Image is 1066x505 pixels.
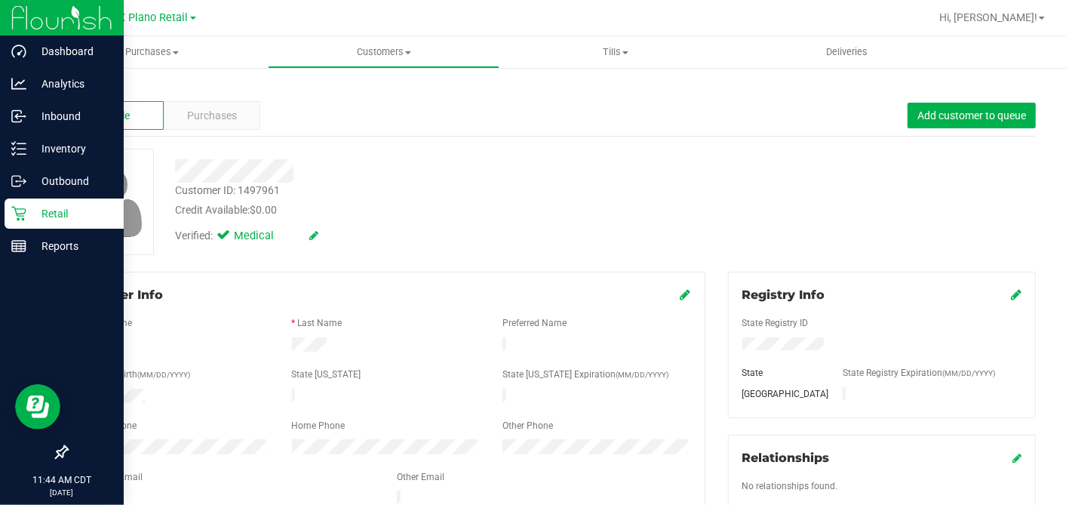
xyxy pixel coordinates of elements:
[37,45,267,59] span: Purchases
[26,205,117,223] p: Retail
[917,109,1026,122] span: Add customer to queue
[7,487,117,498] p: [DATE]
[175,202,649,218] div: Credit Available:
[397,470,444,484] label: Other Email
[731,387,831,401] div: [GEOGRAPHIC_DATA]
[843,366,995,380] label: State Registry Expiration
[908,103,1036,128] button: Add customer to queue
[26,237,117,255] p: Reports
[731,366,831,380] div: State
[502,316,567,330] label: Preferred Name
[234,228,294,245] span: Medical
[500,45,730,59] span: Tills
[806,45,888,59] span: Deliveries
[26,140,117,158] p: Inventory
[292,419,346,433] label: Home Phone
[11,109,26,124] inline-svg: Inbound
[187,108,237,124] span: Purchases
[87,368,190,381] label: Date of Birth
[26,42,117,60] p: Dashboard
[112,11,189,24] span: TX Plano Retail
[11,174,26,189] inline-svg: Outbound
[11,76,26,91] inline-svg: Analytics
[502,368,668,381] label: State [US_STATE] Expiration
[11,239,26,254] inline-svg: Reports
[742,451,830,465] span: Relationships
[11,44,26,59] inline-svg: Dashboard
[15,384,60,430] iframe: Resource center
[502,419,553,433] label: Other Phone
[742,288,825,302] span: Registry Info
[26,107,117,125] p: Inbound
[499,36,731,68] a: Tills
[250,204,277,216] span: $0.00
[742,479,838,493] label: No relationships found.
[36,36,268,68] a: Purchases
[137,371,190,379] span: (MM/DD/YYYY)
[616,371,668,379] span: (MM/DD/YYYY)
[269,45,499,59] span: Customers
[11,206,26,221] inline-svg: Retail
[175,228,318,245] div: Verified:
[292,368,361,381] label: State [US_STATE]
[742,316,809,330] label: State Registry ID
[298,316,343,330] label: Last Name
[11,141,26,156] inline-svg: Inventory
[731,36,963,68] a: Deliveries
[939,11,1037,23] span: Hi, [PERSON_NAME]!
[268,36,499,68] a: Customers
[175,183,280,199] div: Customer ID: 1497961
[26,75,117,93] p: Analytics
[26,172,117,190] p: Outbound
[942,369,995,377] span: (MM/DD/YYYY)
[7,473,117,487] p: 11:44 AM CDT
